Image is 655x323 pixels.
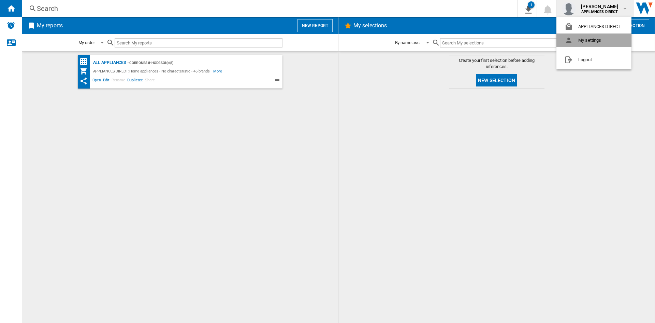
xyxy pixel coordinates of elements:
[556,53,631,67] button: Logout
[556,33,631,47] button: My settings
[556,20,631,33] button: APPLIANCES DIRECT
